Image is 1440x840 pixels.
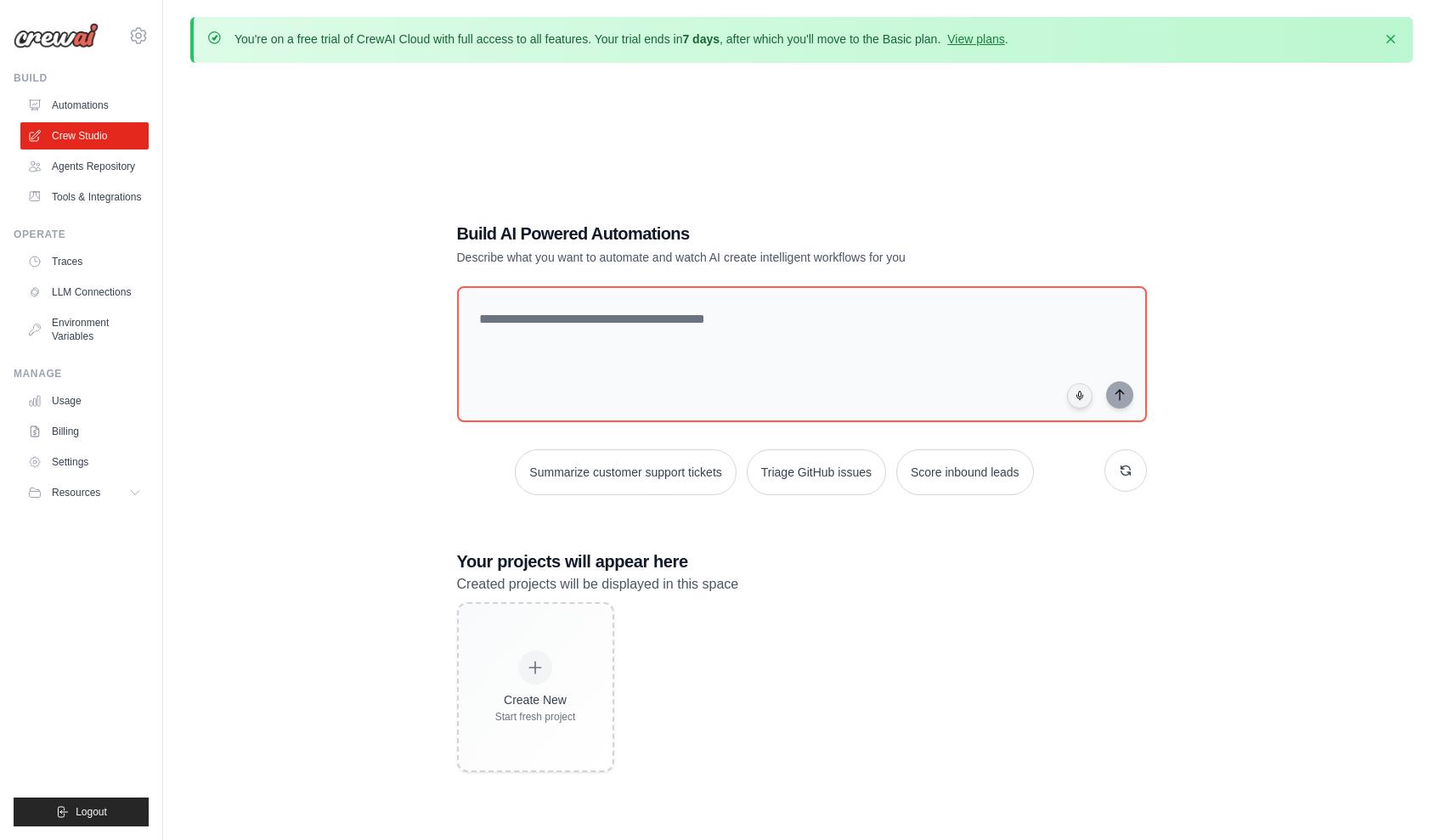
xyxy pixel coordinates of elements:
p: Created projects will be displayed in this space [457,573,1147,595]
button: Get new suggestions [1104,449,1147,492]
div: Create New [495,691,576,708]
button: Resources [20,479,149,506]
div: Manage [14,367,149,381]
button: Logout [14,798,149,826]
div: Build [14,71,149,85]
span: Resources [52,486,100,499]
button: Summarize customer support tickets [515,449,736,495]
button: Click to speak your automation idea [1067,383,1093,409]
a: LLM Connections [20,279,149,306]
a: Agents Repository [20,153,149,180]
img: Logo [14,23,99,48]
h3: Your projects will appear here [457,550,1147,573]
p: You're on a free trial of CrewAI Cloud with full access to all features. Your trial ends in , aft... [234,31,1008,48]
button: Score inbound leads [896,449,1034,495]
a: Tools & Integrations [20,183,149,211]
strong: 7 days [682,32,720,46]
a: Crew Studio [20,122,149,149]
a: Billing [20,418,149,445]
a: Automations [20,92,149,119]
a: Usage [20,387,149,414]
div: Start fresh project [495,710,576,724]
a: Settings [20,448,149,476]
button: Triage GitHub issues [747,449,886,495]
span: Logout [76,805,107,819]
a: Environment Variables [20,309,149,350]
h1: Build AI Powered Automations [457,222,1028,245]
a: Traces [20,248,149,275]
a: View plans [947,32,1004,46]
p: Describe what you want to automate and watch AI create intelligent workflows for you [457,249,1028,266]
div: Operate [14,228,149,241]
